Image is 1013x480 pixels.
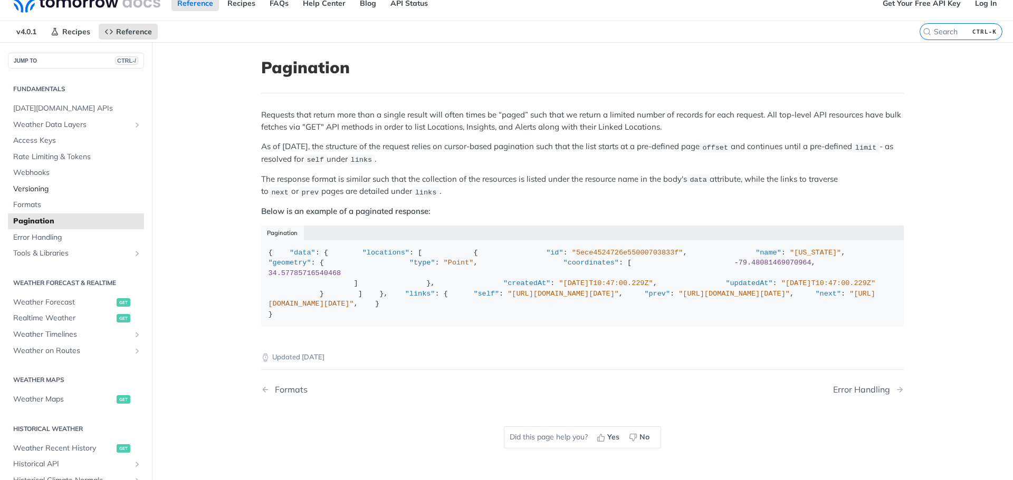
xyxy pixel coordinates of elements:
[444,259,474,267] span: "Point"
[117,298,130,307] span: get
[13,459,130,469] span: Historical API
[261,385,537,395] a: Previous Page: Formats
[117,444,130,453] span: get
[593,429,625,445] button: Yes
[725,279,772,287] span: "updatedAt"
[99,24,158,40] a: Reference
[62,27,90,36] span: Recipes
[13,200,141,210] span: Formats
[8,327,144,342] a: Weather TimelinesShow subpages for Weather Timelines
[8,440,144,456] a: Weather Recent Historyget
[8,149,144,165] a: Rate Limiting & Tokens
[833,385,904,395] a: Next Page: Error Handling
[8,246,144,261] a: Tools & LibrariesShow subpages for Tools & Libraries
[970,26,999,37] kbd: CTRL-K
[271,188,288,196] span: next
[307,156,323,164] span: self
[13,152,141,162] span: Rate Limiting & Tokens
[261,58,904,77] h1: Pagination
[815,290,841,298] span: "next"
[117,395,130,404] span: get
[351,156,372,164] span: links
[8,310,144,326] a: Realtime Weatherget
[8,117,144,133] a: Weather Data LayersShow subpages for Weather Data Layers
[261,206,431,216] strong: Below is an example of a paginated response:
[13,232,141,243] span: Error Handling
[644,290,670,298] span: "prev"
[13,120,130,130] span: Weather Data Layers
[678,290,790,298] span: "[URL][DOMAIN_NAME][DATE]"
[572,249,683,257] span: "5ece4524726e55000703833f"
[546,249,563,257] span: "id"
[8,213,144,229] a: Pagination
[13,184,141,194] span: Versioning
[739,259,811,267] span: 79.48081469070964
[503,279,550,287] span: "createdAt"
[269,248,897,320] div: { : { : [ { : , : , : { : , : [ , ] }, : , : } ] }, : { : , : , : , } }
[261,374,904,405] nav: Pagination Controls
[8,343,144,359] a: Weather on RoutesShow subpages for Weather on Routes
[8,84,144,94] h2: Fundamentals
[409,259,435,267] span: "type"
[504,426,661,448] div: Did this page help you?
[8,53,144,68] button: JUMP TOCTRL-/
[639,432,649,443] span: No
[8,375,144,385] h2: Weather Maps
[13,313,114,324] span: Realtime Weather
[8,295,144,310] a: Weather Forecastget
[8,165,144,181] a: Webhooks
[607,432,619,443] span: Yes
[11,24,42,40] span: v4.0.1
[8,456,144,472] a: Historical APIShow subpages for Historical API
[133,121,141,129] button: Show subpages for Weather Data Layers
[116,27,152,36] span: Reference
[833,385,895,395] div: Error Handling
[690,176,706,184] span: data
[269,269,341,277] span: 34.57785716540468
[8,101,144,116] a: [DATE][DOMAIN_NAME] APIs
[45,24,96,40] a: Recipes
[261,109,904,133] p: Requests that return more than a single result will often times be “paged” such that we return a ...
[790,249,841,257] span: "[US_STATE]"
[133,460,141,468] button: Show subpages for Historical API
[8,181,144,197] a: Versioning
[8,278,144,288] h2: Weather Forecast & realtime
[13,443,114,454] span: Weather Recent History
[781,279,875,287] span: "[DATE]T10:47:00.229Z"
[302,188,319,196] span: prev
[563,259,619,267] span: "coordinates"
[8,230,144,246] a: Error Handling
[508,290,619,298] span: "[URL][DOMAIN_NAME][DATE]"
[8,424,144,434] h2: Historical Weather
[13,346,130,356] span: Weather on Routes
[362,249,409,257] span: "locations"
[415,188,437,196] span: links
[559,279,653,287] span: "[DATE]T10:47:00.229Z"
[8,133,144,149] a: Access Keys
[13,248,130,259] span: Tools & Libraries
[290,249,316,257] span: "data"
[13,216,141,227] span: Pagination
[115,56,138,65] span: CTRL-/
[13,394,114,405] span: Weather Maps
[13,103,141,114] span: [DATE][DOMAIN_NAME] APIs
[133,347,141,355] button: Show subpages for Weather on Routes
[756,249,781,257] span: "name"
[8,391,144,407] a: Weather Mapsget
[270,385,308,395] div: Formats
[923,27,931,36] svg: Search
[855,143,877,151] span: limit
[405,290,435,298] span: "links"
[117,314,130,322] span: get
[133,249,141,258] button: Show subpages for Tools & Libraries
[13,168,141,178] span: Webhooks
[702,143,728,151] span: offset
[473,290,499,298] span: "self"
[8,197,144,213] a: Formats
[261,352,904,363] p: Updated [DATE]
[261,173,904,198] p: The response format is similar such that the collection of the resources is listed under the reso...
[625,429,655,445] button: No
[13,329,130,340] span: Weather Timelines
[13,135,141,146] span: Access Keys
[133,330,141,339] button: Show subpages for Weather Timelines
